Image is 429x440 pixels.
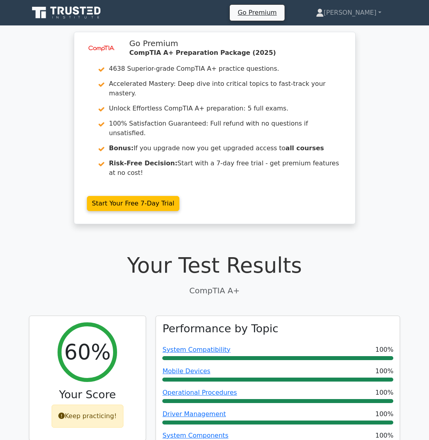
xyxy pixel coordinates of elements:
a: Mobile Devices [162,367,210,375]
span: 100% [375,345,394,355]
a: Start Your Free 7-Day Trial [87,196,180,211]
h3: Performance by Topic [162,322,278,335]
a: System Compatibility [162,346,230,353]
h3: Your Score [36,388,140,401]
a: System Components [162,432,228,439]
a: Operational Procedures [162,389,237,396]
h1: Your Test Results [29,253,400,278]
span: 100% [375,366,394,376]
h2: 60% [64,339,111,364]
span: 100% [375,388,394,397]
div: Keep practicing! [52,405,123,428]
a: Driver Management [162,410,226,418]
a: [PERSON_NAME] [297,5,400,21]
a: Go Premium [233,7,281,18]
span: 100% [375,409,394,419]
p: CompTIA A+ [29,285,400,297]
